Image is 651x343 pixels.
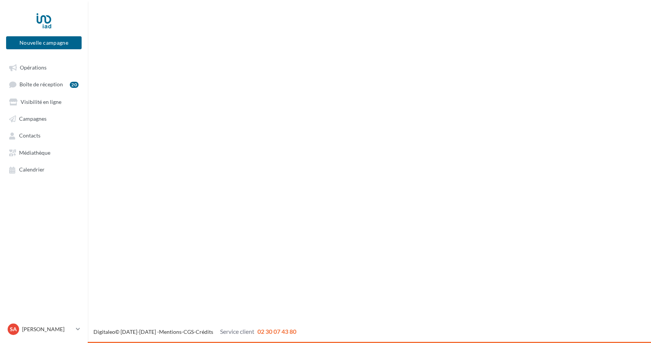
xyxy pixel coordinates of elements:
[19,115,47,122] span: Campagnes
[19,149,50,156] span: Médiathèque
[19,167,45,173] span: Calendrier
[10,325,17,333] span: SA
[19,81,63,88] span: Boîte de réception
[21,99,61,105] span: Visibilité en ligne
[5,95,83,108] a: Visibilité en ligne
[5,60,83,74] a: Opérations
[5,128,83,142] a: Contacts
[5,162,83,176] a: Calendrier
[159,328,182,335] a: Mentions
[5,146,83,159] a: Médiathèque
[70,82,79,88] div: 20
[5,112,83,125] a: Campagnes
[183,328,194,335] a: CGS
[93,328,296,335] span: © [DATE]-[DATE] - - -
[6,36,82,49] button: Nouvelle campagne
[196,328,213,335] a: Crédits
[5,77,83,91] a: Boîte de réception20
[257,328,296,335] span: 02 30 07 43 80
[6,322,82,337] a: SA [PERSON_NAME]
[93,328,115,335] a: Digitaleo
[220,328,254,335] span: Service client
[19,133,40,139] span: Contacts
[20,64,47,71] span: Opérations
[22,325,73,333] p: [PERSON_NAME]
